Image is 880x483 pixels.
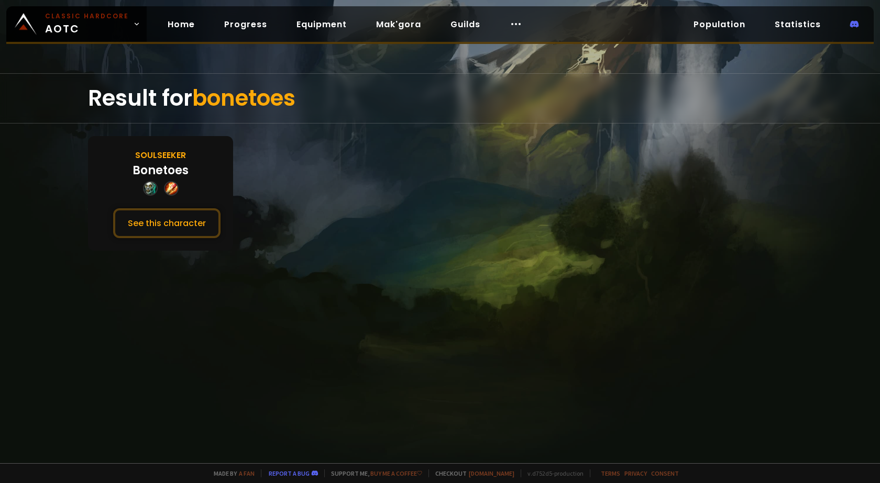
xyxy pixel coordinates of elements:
[288,14,355,35] a: Equipment
[428,469,514,477] span: Checkout
[6,6,147,42] a: Classic HardcoreAOTC
[370,469,422,477] a: Buy me a coffee
[469,469,514,477] a: [DOMAIN_NAME]
[192,83,295,114] span: bonetoes
[368,14,430,35] a: Mak'gora
[216,14,276,35] a: Progress
[88,74,792,123] div: Result for
[133,162,189,179] div: Bonetoes
[324,469,422,477] span: Support me,
[766,14,829,35] a: Statistics
[159,14,203,35] a: Home
[601,469,620,477] a: Terms
[207,469,255,477] span: Made by
[269,469,310,477] a: Report a bug
[624,469,647,477] a: Privacy
[113,208,221,238] button: See this character
[685,14,754,35] a: Population
[135,149,186,162] div: Soulseeker
[45,12,129,21] small: Classic Hardcore
[521,469,584,477] span: v. d752d5 - production
[45,12,129,37] span: AOTC
[239,469,255,477] a: a fan
[651,469,679,477] a: Consent
[442,14,489,35] a: Guilds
